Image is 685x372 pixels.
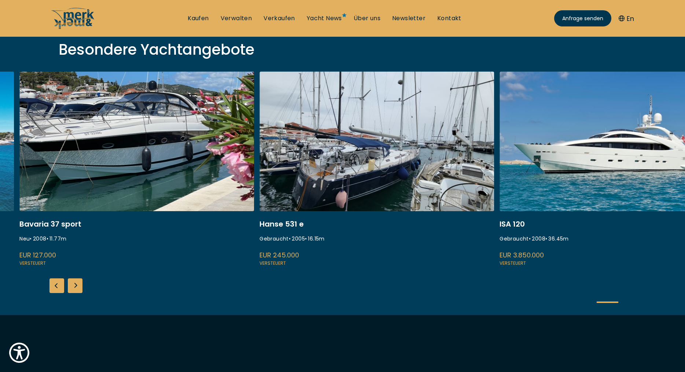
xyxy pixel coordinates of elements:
span: Anfrage senden [562,15,603,22]
a: Anfrage senden [554,10,611,26]
button: Show Accessibility Preferences [7,341,31,365]
div: Previous slide [49,278,64,293]
a: Newsletter [392,14,426,22]
button: En [619,14,634,24]
a: Über uns [354,14,380,22]
a: Verkaufen [264,14,295,22]
a: Kontakt [437,14,461,22]
div: Next slide [68,278,82,293]
a: Kaufen [188,14,209,22]
a: Yacht News [307,14,342,22]
a: Verwalten [221,14,252,22]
